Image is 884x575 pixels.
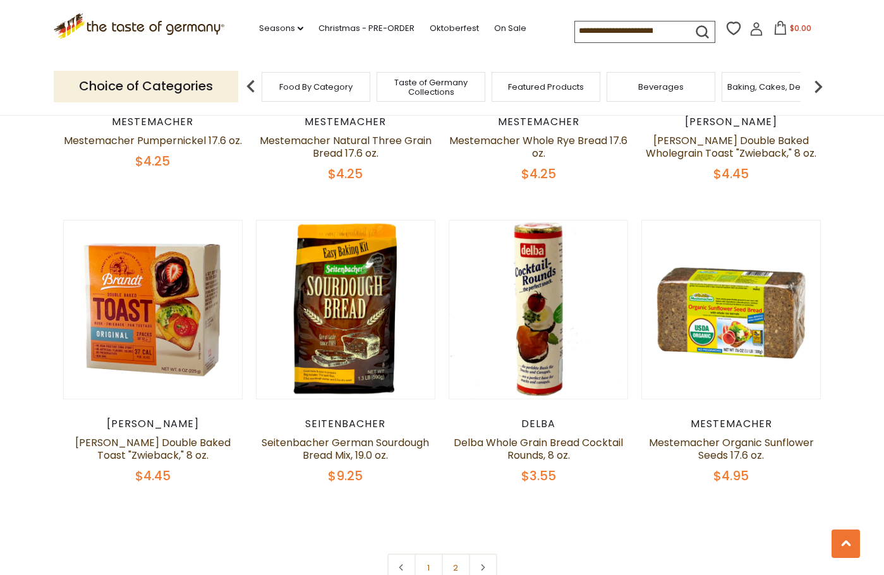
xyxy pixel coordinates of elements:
p: Choice of Categories [54,71,238,102]
img: previous arrow [238,74,263,99]
div: [PERSON_NAME] [63,418,243,430]
a: Mestemacher Pumpernickel 17.6 oz. [64,133,242,148]
a: Mestemacher Organic Sunflower Seeds 17.6 oz. [649,435,814,463]
div: Mestemacher [641,418,821,430]
span: $4.25 [135,152,170,170]
span: $0.00 [790,23,811,33]
a: Featured Products [508,82,584,92]
a: Delba Whole Grain Bread Cocktail Rounds, 8 oz. [454,435,623,463]
a: On Sale [494,21,526,35]
span: $4.95 [713,467,749,485]
a: Beverages [638,82,684,92]
img: next arrow [806,74,831,99]
span: $3.55 [521,467,556,485]
a: [PERSON_NAME] Double Baked Toast "Zwieback," 8 oz. [75,435,231,463]
div: Delba [449,418,629,430]
a: Seitenbacher German Sourdough Bread Mix, 19.0 oz. [262,435,429,463]
span: $4.25 [521,165,556,183]
div: Mestemacher [63,116,243,128]
div: [PERSON_NAME] [641,116,821,128]
a: Mestemacher Natural Three Grain Bread 17.6 oz. [260,133,432,160]
img: Mestemacher Organic Sunflower Seeds 17.6 oz. [642,221,821,399]
a: Seasons [259,21,303,35]
img: Brandt Double Baked Toast "Zwieback," 8 oz. [64,221,243,399]
a: Taste of Germany Collections [380,78,481,97]
a: Mestemacher Whole Rye Bread 17.6 oz. [449,133,627,160]
button: $0.00 [766,21,820,40]
span: $4.45 [135,467,171,485]
div: Mestemacher [449,116,629,128]
div: Mestemacher [256,116,436,128]
img: Delba Whole Grain Bread Cocktail Rounds, 8 oz. [449,221,628,399]
a: [PERSON_NAME] Double Baked Wholegrain Toast "Zwieback," 8 oz. [646,133,816,160]
span: $4.25 [328,165,363,183]
a: Christmas - PRE-ORDER [318,21,415,35]
img: Seitenbacher German Sourdough Bread Mix, 19.0 oz. [257,221,435,399]
a: Baking, Cakes, Desserts [727,82,825,92]
a: Oktoberfest [430,21,479,35]
a: Food By Category [279,82,353,92]
span: $9.25 [328,467,363,485]
div: Seitenbacher [256,418,436,430]
span: $4.45 [713,165,749,183]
